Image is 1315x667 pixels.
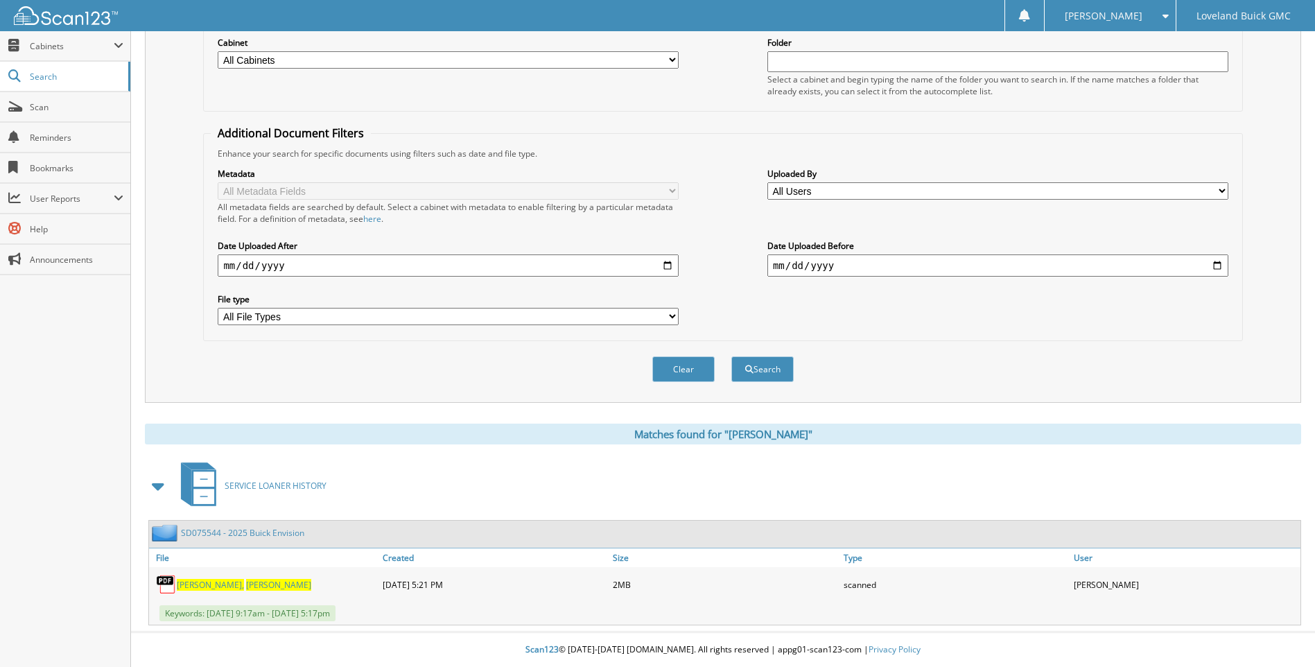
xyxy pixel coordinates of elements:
div: [PERSON_NAME] [1070,571,1300,598]
span: [PERSON_NAME] [246,579,311,591]
span: Keywords: [DATE] 9:17am - [DATE] 5:17pm [159,605,336,621]
img: folder2.png [152,524,181,542]
a: Created [379,548,609,567]
div: Select a cabinet and begin typing the name of the folder you want to search in. If the name match... [767,73,1228,97]
a: [PERSON_NAME], [PERSON_NAME] [177,579,311,591]
span: Announcements [30,254,123,266]
label: File type [218,293,679,305]
img: scan123-logo-white.svg [14,6,118,25]
input: end [767,254,1228,277]
input: start [218,254,679,277]
span: Help [30,223,123,235]
span: Reminders [30,132,123,144]
span: Scan [30,101,123,113]
div: 2MB [609,571,839,598]
span: Cabinets [30,40,114,52]
button: Search [731,356,794,382]
label: Uploaded By [767,168,1228,180]
label: Cabinet [218,37,679,49]
div: © [DATE]-[DATE] [DOMAIN_NAME]. All rights reserved | appg01-scan123-com | [131,633,1315,667]
label: Date Uploaded Before [767,240,1228,252]
a: Type [840,548,1070,567]
span: Scan123 [525,643,559,655]
span: Bookmarks [30,162,123,174]
iframe: Chat Widget [1246,600,1315,667]
span: [PERSON_NAME] [1065,12,1142,20]
span: User Reports [30,193,114,205]
a: SD075544 - 2025 Buick Envision [181,527,304,539]
label: Date Uploaded After [218,240,679,252]
div: [DATE] 5:21 PM [379,571,609,598]
button: Clear [652,356,715,382]
a: Size [609,548,839,567]
legend: Additional Document Filters [211,125,371,141]
span: Loveland Buick GMC [1196,12,1291,20]
a: here [363,213,381,225]
span: SERVICE LOANER HISTORY [225,480,326,492]
div: Matches found for "[PERSON_NAME]" [145,424,1301,444]
img: PDF.png [156,574,177,595]
div: All metadata fields are searched by default. Select a cabinet with metadata to enable filtering b... [218,201,679,225]
a: Privacy Policy [869,643,921,655]
div: scanned [840,571,1070,598]
a: File [149,548,379,567]
label: Folder [767,37,1228,49]
a: SERVICE LOANER HISTORY [173,458,326,513]
a: User [1070,548,1300,567]
div: Enhance your search for specific documents using filters such as date and file type. [211,148,1235,159]
span: [PERSON_NAME], [177,579,244,591]
span: Search [30,71,121,83]
label: Metadata [218,168,679,180]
